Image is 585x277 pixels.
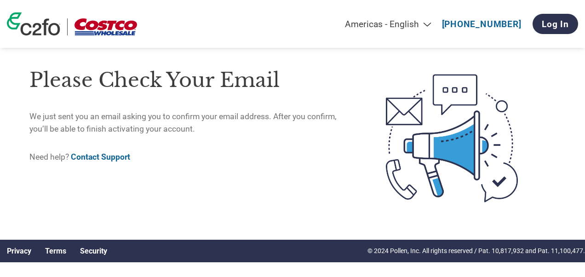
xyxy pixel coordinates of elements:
[533,14,578,34] a: Log In
[7,12,60,35] img: c2fo logo
[29,151,349,163] p: Need help?
[348,58,556,219] img: open-email
[71,152,130,162] a: Contact Support
[442,19,522,29] a: [PHONE_NUMBER]
[80,247,107,255] a: Security
[367,246,585,256] p: © 2024 Pollen, Inc. All rights reserved / Pat. 10,817,932 and Pat. 11,100,477.
[29,110,349,135] p: We just sent you an email asking you to confirm your email address. After you confirm, you’ll be ...
[75,18,137,35] img: Costco
[29,65,349,95] h1: Please check your email
[7,247,31,255] a: Privacy
[45,247,66,255] a: Terms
